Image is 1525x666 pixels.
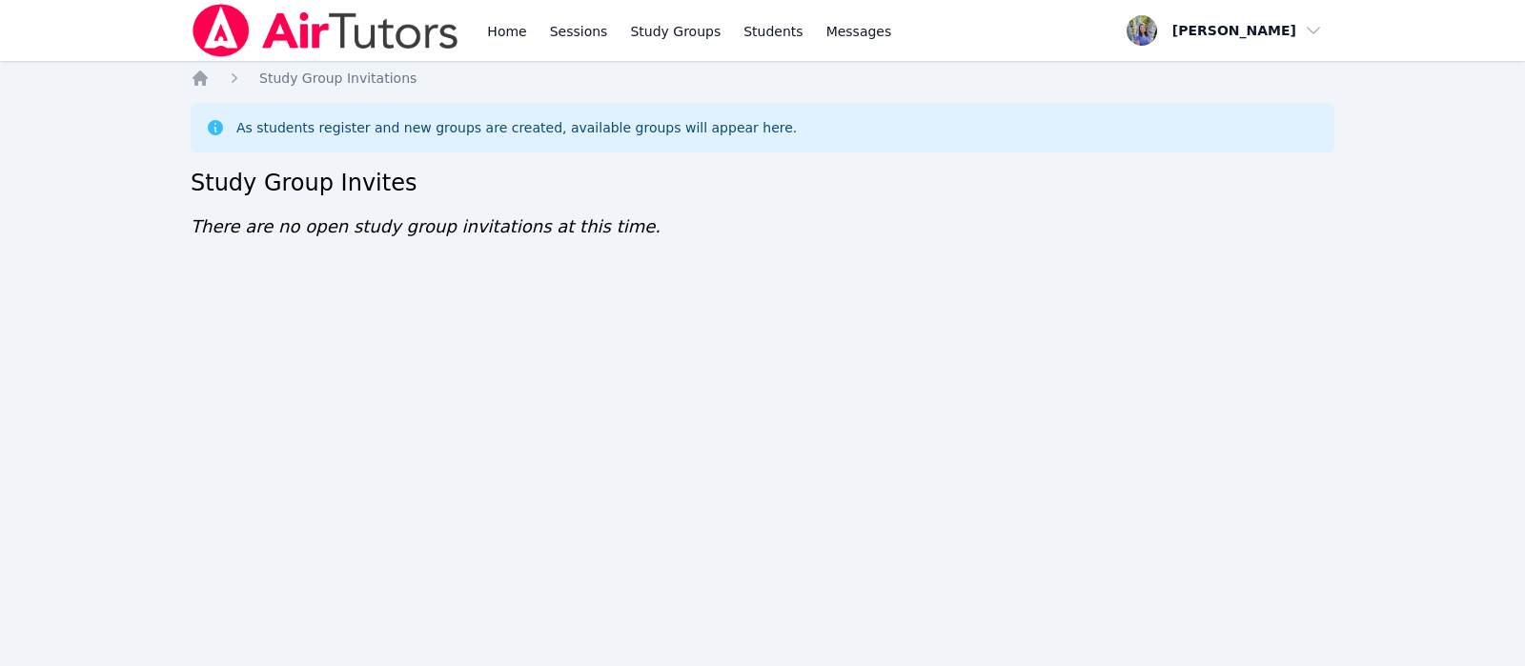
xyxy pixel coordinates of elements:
span: There are no open study group invitations at this time. [191,216,661,236]
a: Study Group Invitations [259,69,417,88]
nav: Breadcrumb [191,69,1334,88]
span: Messages [826,22,892,41]
img: Air Tutors [191,4,460,57]
h2: Study Group Invites [191,168,1334,198]
div: As students register and new groups are created, available groups will appear here. [236,118,797,137]
span: Study Group Invitations [259,71,417,86]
